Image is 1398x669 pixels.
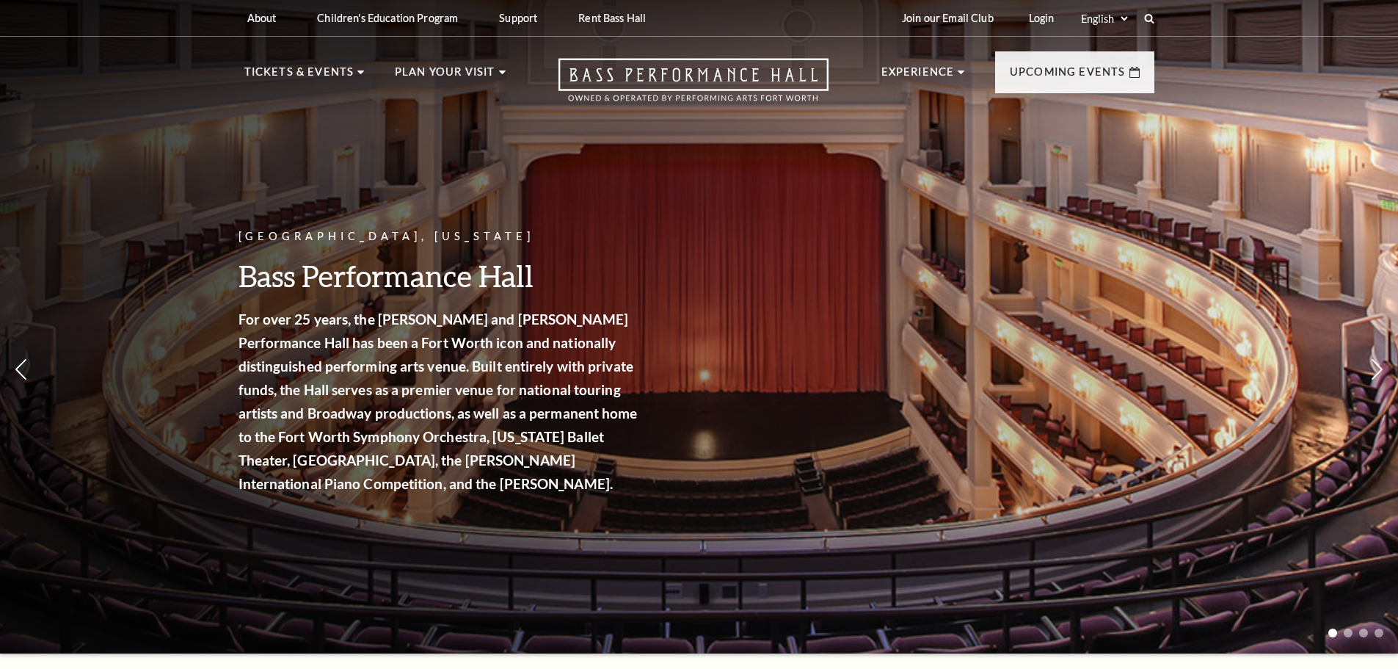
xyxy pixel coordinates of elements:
[1010,63,1126,90] p: Upcoming Events
[499,12,537,24] p: Support
[247,12,277,24] p: About
[881,63,955,90] p: Experience
[239,228,642,246] p: [GEOGRAPHIC_DATA], [US_STATE]
[239,311,638,492] strong: For over 25 years, the [PERSON_NAME] and [PERSON_NAME] Performance Hall has been a Fort Worth ico...
[1078,12,1130,26] select: Select:
[317,12,458,24] p: Children's Education Program
[244,63,354,90] p: Tickets & Events
[395,63,495,90] p: Plan Your Visit
[578,12,646,24] p: Rent Bass Hall
[239,257,642,294] h3: Bass Performance Hall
